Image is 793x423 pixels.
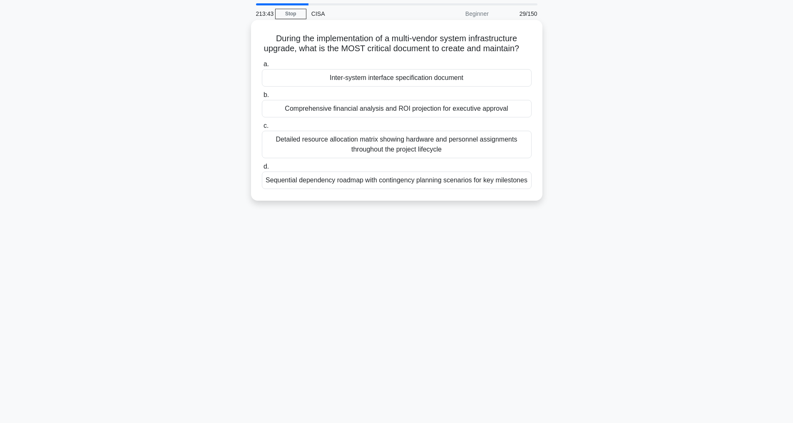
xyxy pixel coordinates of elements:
[494,5,542,22] div: 29/150
[306,5,421,22] div: CISA
[262,69,532,87] div: Inter-system interface specification document
[264,91,269,98] span: b.
[262,100,532,117] div: Comprehensive financial analysis and ROI projection for executive approval
[262,131,532,158] div: Detailed resource allocation matrix showing hardware and personnel assignments throughout the pro...
[264,163,269,170] span: d.
[262,172,532,189] div: Sequential dependency roadmap with contingency planning scenarios for key milestones
[264,60,269,67] span: a.
[261,33,532,54] h5: During the implementation of a multi-vendor system infrastructure upgrade, what is the MOST criti...
[275,9,306,19] a: Stop
[264,122,268,129] span: c.
[251,5,275,22] div: 213:43
[421,5,494,22] div: Beginner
